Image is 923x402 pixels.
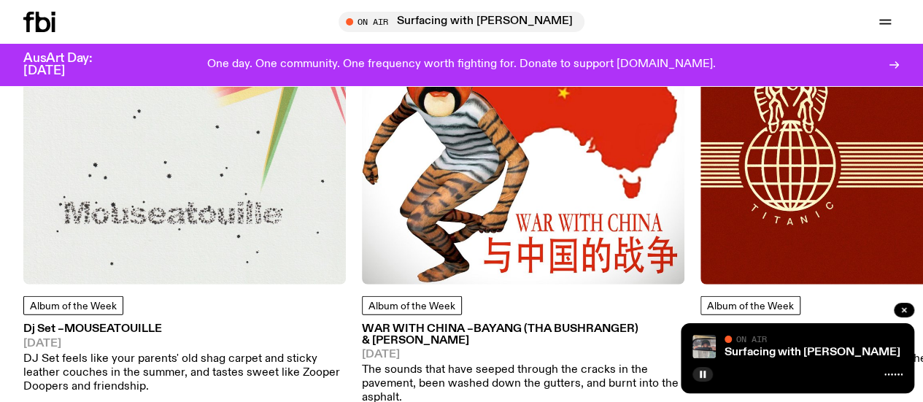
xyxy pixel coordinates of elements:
[362,323,638,346] span: BAYANG (tha Bushranger) & [PERSON_NAME]
[23,53,117,77] h3: AusArt Day: [DATE]
[339,12,584,32] button: On AirSurfacing with [PERSON_NAME]
[362,324,684,346] h3: WAR WITH CHINA –
[362,296,462,315] a: Album of the Week
[362,349,684,360] span: [DATE]
[700,296,800,315] a: Album of the Week
[707,301,794,312] span: Album of the Week
[368,301,455,312] span: Album of the Week
[725,347,900,358] a: Surfacing with [PERSON_NAME]
[23,296,123,315] a: Album of the Week
[23,352,346,395] p: DJ Set feels like your parents' old shag carpet and sticky leather couches in the summer, and tas...
[23,339,346,349] span: [DATE]
[64,323,162,335] span: Mouseatouille
[207,58,716,71] p: One day. One community. One frequency worth fighting for. Donate to support [DOMAIN_NAME].
[23,324,346,335] h3: Dj Set –
[23,324,346,394] a: Dj Set –Mouseatouille[DATE]DJ Set feels like your parents' old shag carpet and sticky leather cou...
[30,301,117,312] span: Album of the Week
[736,334,767,344] span: On Air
